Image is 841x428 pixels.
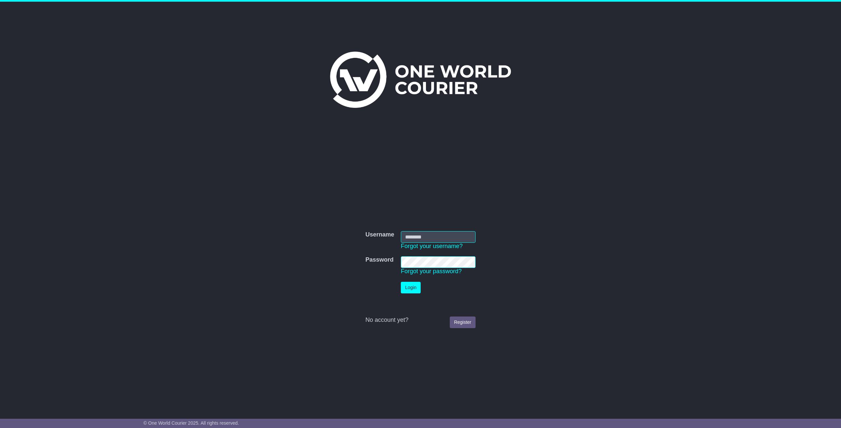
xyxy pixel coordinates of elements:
[365,256,394,264] label: Password
[401,243,463,249] a: Forgot your username?
[365,231,394,238] label: Username
[401,282,421,293] button: Login
[450,317,476,328] a: Register
[401,268,462,275] a: Forgot your password?
[365,317,476,324] div: No account yet?
[144,420,239,426] span: © One World Courier 2025. All rights reserved.
[330,52,511,108] img: One World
